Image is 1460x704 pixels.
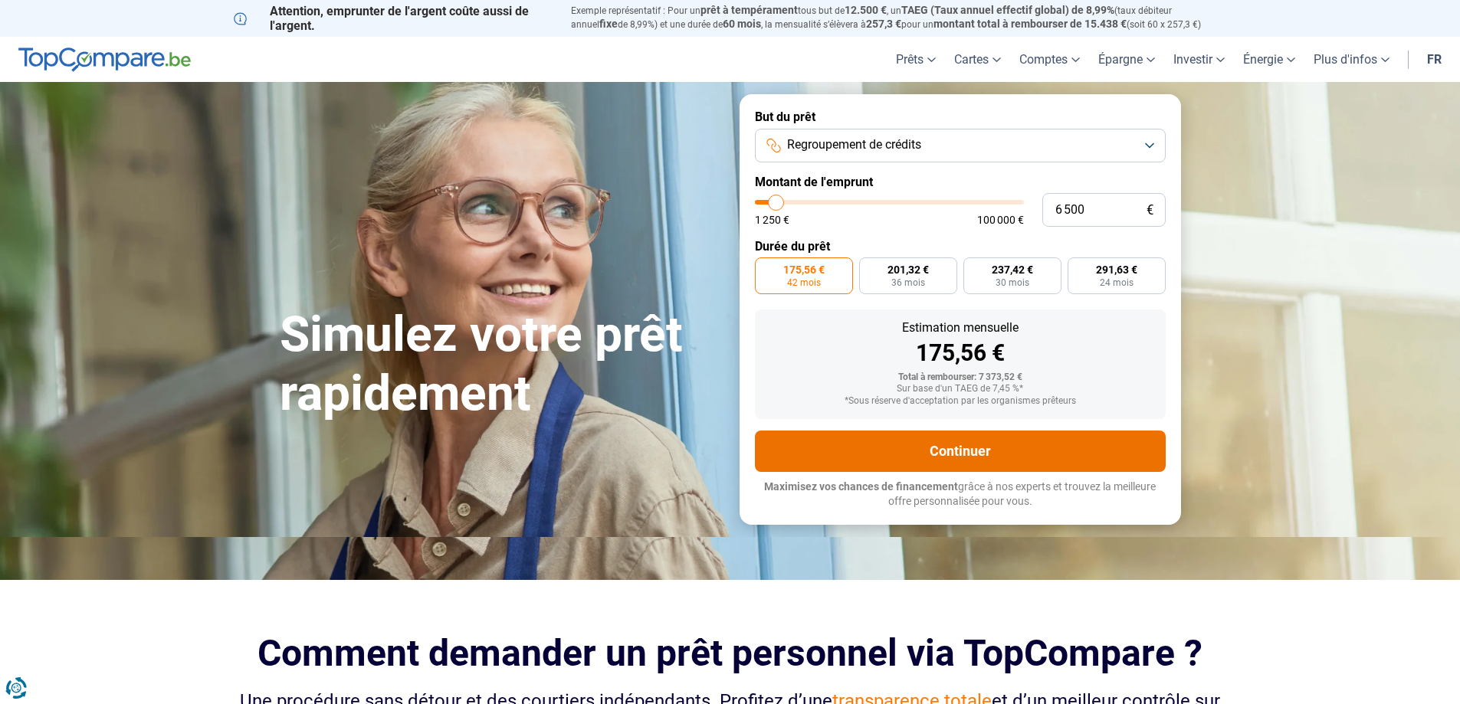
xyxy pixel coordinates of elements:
[755,129,1166,162] button: Regroupement de crédits
[755,214,789,225] span: 1 250 €
[783,264,825,275] span: 175,56 €
[1089,37,1164,82] a: Épargne
[992,264,1033,275] span: 237,42 €
[945,37,1010,82] a: Cartes
[933,18,1127,30] span: montant total à rembourser de 15.438 €
[599,18,618,30] span: fixe
[1234,37,1304,82] a: Énergie
[1010,37,1089,82] a: Comptes
[767,322,1153,334] div: Estimation mensuelle
[1164,37,1234,82] a: Investir
[977,214,1024,225] span: 100 000 €
[767,342,1153,365] div: 175,56 €
[887,264,929,275] span: 201,32 €
[700,4,798,16] span: prêt à tempérament
[755,175,1166,189] label: Montant de l'emprunt
[767,384,1153,395] div: Sur base d'un TAEG de 7,45 %*
[891,278,925,287] span: 36 mois
[234,632,1227,674] h2: Comment demander un prêt personnel via TopCompare ?
[767,396,1153,407] div: *Sous réserve d'acceptation par les organismes prêteurs
[1100,278,1134,287] span: 24 mois
[755,480,1166,509] p: grâce à nos experts et trouvez la meilleure offre personnalisée pour vous.
[723,18,761,30] span: 60 mois
[996,278,1029,287] span: 30 mois
[1418,37,1451,82] a: fr
[787,278,821,287] span: 42 mois
[866,18,901,30] span: 257,3 €
[887,37,945,82] a: Prêts
[755,431,1166,472] button: Continuer
[845,4,887,16] span: 12.500 €
[280,306,721,424] h1: Simulez votre prêt rapidement
[234,4,553,33] p: Attention, emprunter de l'argent coûte aussi de l'argent.
[764,480,958,493] span: Maximisez vos chances de financement
[767,372,1153,383] div: Total à rembourser: 7 373,52 €
[787,136,921,153] span: Regroupement de crédits
[18,47,191,72] img: TopCompare
[901,4,1114,16] span: TAEG (Taux annuel effectif global) de 8,99%
[1096,264,1137,275] span: 291,63 €
[755,110,1166,124] label: But du prêt
[1147,204,1153,217] span: €
[755,239,1166,254] label: Durée du prêt
[1304,37,1399,82] a: Plus d'infos
[571,4,1227,31] p: Exemple représentatif : Pour un tous but de , un (taux débiteur annuel de 8,99%) et une durée de ...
